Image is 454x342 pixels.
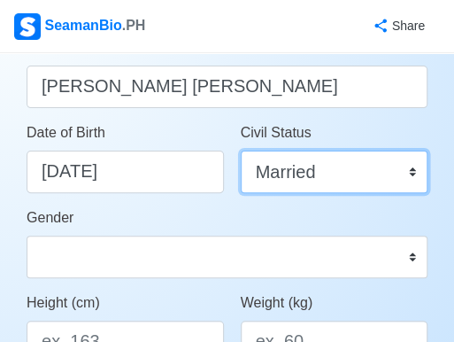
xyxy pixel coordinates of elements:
[355,9,440,43] button: Share
[27,40,96,55] span: Your Name
[27,295,100,310] span: Height (cm)
[122,18,146,33] span: .PH
[241,295,313,310] span: Weight (kg)
[27,122,105,144] label: Date of Birth
[241,122,312,144] label: Civil Status
[27,207,73,229] label: Gender
[14,13,41,40] img: Logo
[14,13,145,40] div: SeamanBio
[27,66,427,108] input: Type your name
